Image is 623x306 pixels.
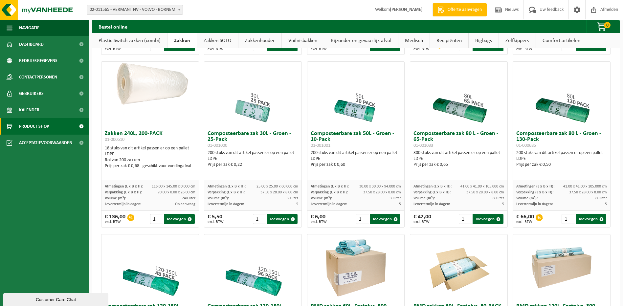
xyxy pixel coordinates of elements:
[92,33,167,48] a: Plastic Switch zakken (combi)
[117,234,183,300] img: 01-001045
[182,196,195,200] span: 240 liter
[413,47,434,51] span: excl. BTW
[324,33,398,48] a: Bijzonder en gevaarlijk afval
[311,196,332,200] span: Volume (m³):
[105,157,195,163] div: Rol van 200 zakken
[311,47,328,51] span: excl. BTW
[413,185,452,188] span: Afmetingen (L x B x H):
[516,214,534,224] div: € 66,00
[576,41,606,51] button: Toevoegen
[208,202,244,206] span: Levertermijn in dagen:
[426,234,492,300] img: 01-000492
[466,190,504,194] span: 37.50 x 28.00 x 8.00 cm
[311,162,401,168] div: Prijs per zak € 0,60
[529,234,594,300] img: 01-000497
[516,202,553,206] span: Levertermijn in dagen:
[529,62,594,127] img: 01-000685
[586,20,619,33] button: 0
[426,62,492,127] img: 01-001033
[359,185,401,188] span: 30.00 x 30.00 x 94.000 cm
[92,20,134,33] h2: Bestel online
[502,202,504,206] span: 5
[105,214,125,224] div: € 136,00
[516,143,536,148] span: 01-000685
[516,190,553,194] span: Verpakking (L x B x H):
[105,220,125,224] span: excl. BTW
[605,202,607,206] span: 5
[576,214,606,224] button: Toevoegen
[220,234,286,300] img: 01-000686
[282,33,324,48] a: Vuilnisbakken
[446,7,483,13] span: Offerte aanvragen
[208,220,224,224] span: excl. BTW
[267,41,297,51] button: Toevoegen
[595,196,607,200] span: 80 liter
[516,196,538,200] span: Volume (m³):
[311,220,327,224] span: excl. BTW
[413,150,504,168] div: 300 stuks van dit artikel passen er op een pallet
[197,33,238,48] a: Zakken SOLO
[19,69,57,85] span: Contactpersonen
[19,118,49,135] span: Product Shop
[413,196,435,200] span: Volume (m³):
[311,156,401,162] div: LDPE
[208,214,224,224] div: € 5,50
[105,131,195,144] h3: Zakken 240L, 200-PACK
[413,131,504,148] h3: Composteerbare zak 80 L - Groen - 65-Pack
[87,5,183,14] span: 02-011565 - VERMANT NV - VOLVO - BORNEM
[430,33,468,48] a: Recipiënten
[208,150,298,168] div: 200 stuks van dit artikel passen er op een pallet
[311,150,401,168] div: 200 stuks van dit artikel passen er op een pallet
[105,151,195,157] div: LDPE
[105,185,143,188] span: Afmetingen (L x B x H):
[311,190,348,194] span: Verpakking (L x B x H):
[516,47,534,51] span: excl. BTW
[220,62,286,127] img: 01-001000
[370,41,400,51] button: Toevoegen
[3,292,110,306] iframe: chat widget
[311,214,327,224] div: € 6,00
[413,143,433,148] span: 01-001033
[208,143,227,148] span: 01-001000
[164,41,194,51] button: Toevoegen
[208,47,225,51] span: excl. BTW
[164,214,194,224] button: Toevoegen
[19,36,44,53] span: Dashboard
[399,202,401,206] span: 5
[19,85,44,102] span: Gebruikers
[433,3,487,16] a: Offerte aanvragen
[152,185,195,188] span: 116.00 x 145.00 x 0.000 cm
[150,214,163,224] input: 1
[208,162,298,168] div: Prijs per zak € 0,22
[208,131,298,148] h3: Composteerbare zak 30L - Groen - 25-Pack
[459,214,472,224] input: 1
[413,162,504,168] div: Prijs per zak € 0,65
[311,202,347,206] span: Levertermijn in dagen:
[413,202,450,206] span: Levertermijn in dagen:
[253,214,266,224] input: 1
[604,22,611,28] span: 0
[413,220,431,224] span: excl. BTW
[311,143,330,148] span: 01-001001
[323,62,389,127] img: 01-001001
[105,47,122,51] span: excl. BTW
[105,137,124,142] span: 01-000510
[569,190,607,194] span: 37.50 x 28.00 x 8.00 cm
[516,131,607,148] h3: Composteerbare zak 80 L - Groen - 130-Pack
[473,41,503,51] button: Toevoegen
[398,33,430,48] a: Medisch
[256,185,298,188] span: 25.00 x 25.00 x 60.000 cm
[19,102,39,118] span: Kalender
[87,5,183,15] span: 02-011565 - VERMANT NV - VOLVO - BORNEM
[175,202,195,206] span: Op aanvraag
[516,162,607,168] div: Prijs per zak € 0,50
[167,33,197,48] a: Zakken
[499,33,536,48] a: Zelfkippers
[208,196,229,200] span: Volume (m³):
[323,234,389,300] img: 01-000493
[563,185,607,188] span: 41.00 x 41.00 x 105.000 cm
[469,33,499,48] a: Bigbags
[413,190,451,194] span: Verpakking (L x B x H):
[389,196,401,200] span: 50 liter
